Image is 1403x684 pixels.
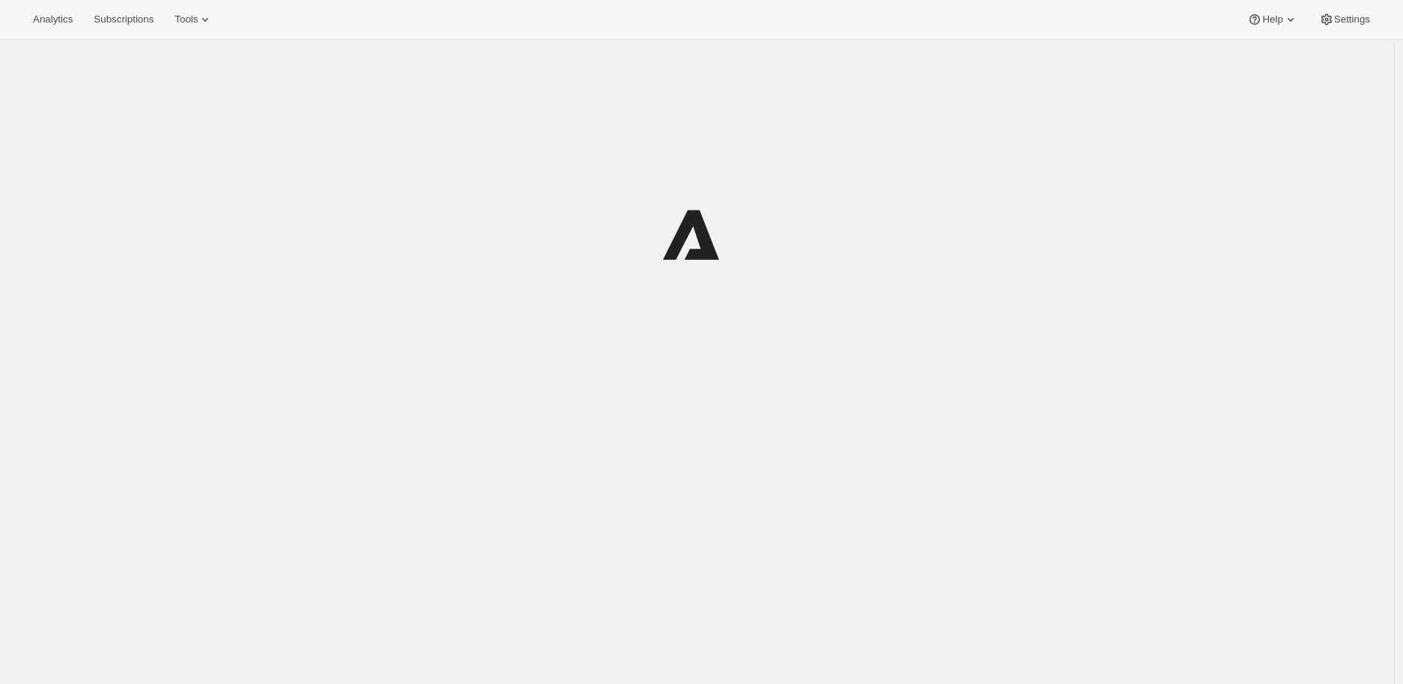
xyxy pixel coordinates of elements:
span: Subscriptions [94,13,154,25]
button: Tools [166,9,222,30]
button: Settings [1310,9,1379,30]
button: Help [1238,9,1306,30]
button: Subscriptions [85,9,163,30]
span: Help [1262,13,1282,25]
button: Analytics [24,9,82,30]
span: Settings [1334,13,1370,25]
span: Tools [175,13,198,25]
span: Analytics [33,13,73,25]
